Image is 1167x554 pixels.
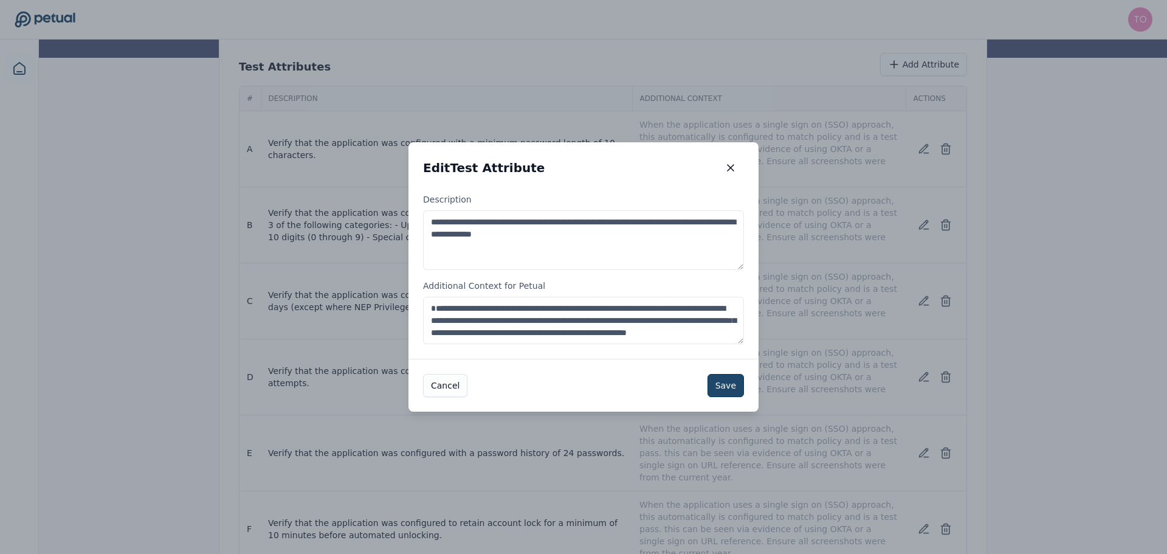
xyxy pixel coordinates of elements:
label: Description [423,193,744,270]
button: Save [707,374,744,397]
button: Cancel [423,374,467,397]
textarea: Description [423,210,744,270]
h2: Edit Test Attribute [423,159,545,176]
textarea: Additional Context for Petual [423,297,744,344]
label: Additional Context for Petual [423,280,744,344]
